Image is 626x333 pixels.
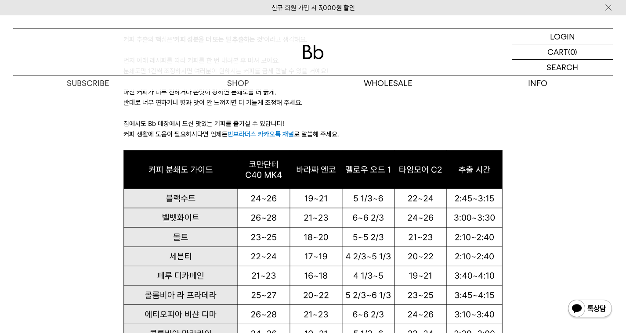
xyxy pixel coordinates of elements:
p: 집에서도 Bb 매장에서 드신 맛있는 커피를 즐기실 수 있답니다! [123,118,503,129]
p: 커피 생활에 도움이 필요하시다면 언제든 로 말씀해 주세요. [123,129,503,140]
p: 마신 커피가 너무 진하거나 쓴맛이 강하면 분쇄도를 더 굵게, [123,87,503,97]
a: SUBSCRIBE [13,75,163,91]
p: SEARCH [546,60,578,75]
a: 빈브라더스 카카오톡 채널 [228,130,294,138]
p: WHOLESALE [313,75,463,91]
p: INFO [463,75,613,91]
a: 신규 회원 가입 시 3,000원 할인 [271,4,355,12]
a: CART (0) [512,44,613,60]
p: (0) [568,44,577,59]
img: 카카오톡 채널 1:1 채팅 버튼 [567,299,613,320]
a: SHOP [163,75,313,91]
p: LOGIN [550,29,575,44]
img: 로고 [303,45,324,59]
p: CART [547,44,568,59]
a: LOGIN [512,29,613,44]
p: 반대로 너무 연하거나 향과 맛이 안 느껴지면 더 가늘게 조정해 주세요. [123,97,503,108]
